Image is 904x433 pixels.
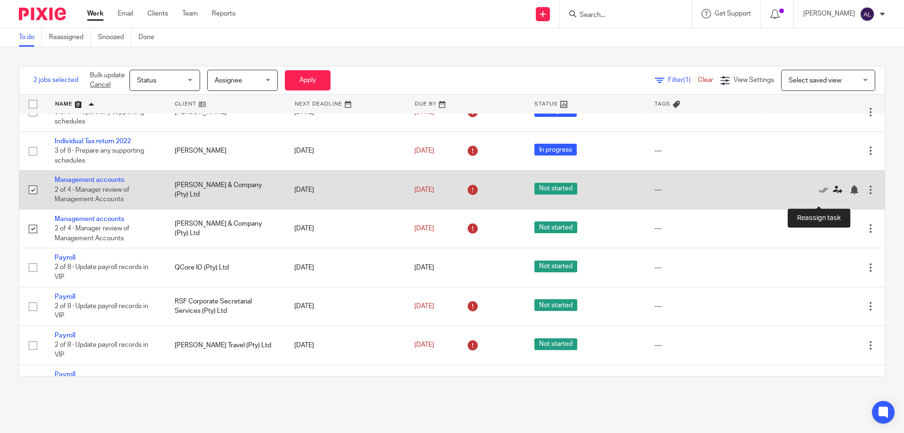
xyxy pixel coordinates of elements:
[285,365,405,403] td: [DATE]
[55,225,129,242] span: 2 of 4 · Manager review of Management Accounts
[55,187,129,203] span: 2 of 4 · Manager review of Management Accounts
[138,28,161,47] a: Done
[165,209,285,248] td: [PERSON_NAME] & Company (Pty) Ltd
[165,365,285,403] td: [PERSON_NAME] Holdings (Pty) Ltd
[534,261,577,272] span: Not started
[414,109,434,115] span: [DATE]
[87,9,104,18] a: Work
[414,264,434,271] span: [DATE]
[212,9,235,18] a: Reports
[654,146,756,155] div: ---
[654,185,756,195] div: ---
[414,303,434,310] span: [DATE]
[414,147,434,154] span: [DATE]
[285,287,405,326] td: [DATE]
[33,75,78,85] span: 2 jobs selected
[55,216,124,222] a: Management accounts
[137,77,156,84] span: Status
[534,183,577,195] span: Not started
[118,9,133,18] a: Email
[285,326,405,365] td: [DATE]
[19,8,66,20] img: Pixie
[654,224,756,233] div: ---
[734,77,774,83] span: View Settings
[285,209,405,248] td: [DATE]
[165,287,285,326] td: RSF Corporate Secretarial Services (Pty) Ltd
[683,77,691,83] span: (1)
[165,171,285,209] td: [PERSON_NAME] & Company (Pty) Ltd
[55,303,148,319] span: 2 of 8 · Update payroll records in VIP
[165,326,285,365] td: [PERSON_NAME] Travel (Pty) Ltd
[803,9,855,18] p: [PERSON_NAME]
[654,302,756,311] div: ---
[654,263,756,272] div: ---
[19,28,42,47] a: To do
[789,77,841,84] span: Select saved view
[55,342,148,359] span: 2 of 8 · Update payroll records in VIP
[165,131,285,170] td: [PERSON_NAME]
[534,144,577,155] span: In progress
[55,138,131,145] a: Individual Tax return 2022
[90,82,111,88] a: Cancel
[534,338,577,350] span: Not started
[579,11,663,20] input: Search
[534,221,577,233] span: Not started
[215,77,242,84] span: Assignee
[49,28,91,47] a: Reassigned
[285,248,405,287] td: [DATE]
[534,299,577,311] span: Not started
[55,332,75,339] a: Payroll
[654,341,756,350] div: ---
[182,9,198,18] a: Team
[55,177,124,183] a: Management accounts
[90,71,125,90] p: Bulk update
[860,7,875,22] img: svg%3E
[698,77,713,83] a: Clear
[668,77,698,83] span: Filter
[285,131,405,170] td: [DATE]
[55,147,144,164] span: 3 of 9 · Prepare any supporting schedules
[285,70,331,90] button: Apply
[55,371,75,378] a: Payroll
[285,171,405,209] td: [DATE]
[414,225,434,232] span: [DATE]
[654,101,670,106] span: Tags
[55,264,148,281] span: 2 of 8 · Update payroll records in VIP
[715,10,751,17] span: Get Support
[55,254,75,261] a: Payroll
[414,187,434,193] span: [DATE]
[147,9,168,18] a: Clients
[98,28,131,47] a: Snoozed
[819,185,833,195] a: Mark as done
[55,294,75,300] a: Payroll
[165,248,285,287] td: QCore IO (Pty) Ltd
[414,342,434,349] span: [DATE]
